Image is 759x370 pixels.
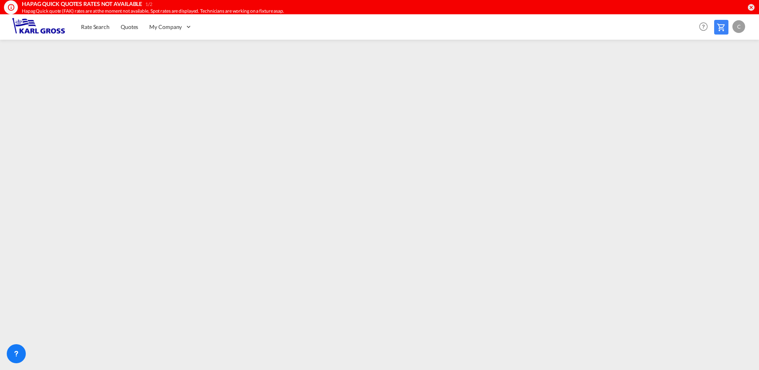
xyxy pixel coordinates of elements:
[732,20,745,33] div: C
[697,20,710,33] span: Help
[149,23,182,31] span: My Company
[81,23,110,30] span: Rate Search
[115,14,144,40] a: Quotes
[145,1,152,8] div: 1/2
[7,3,15,11] md-icon: icon-information-outline
[75,14,115,40] a: Rate Search
[747,3,755,11] button: icon-close-circle
[12,18,65,36] img: 3269c73066d711f095e541db4db89301.png
[121,23,138,30] span: Quotes
[22,8,642,15] div: Hapag Quick quote (FAK) rates are at the moment not available, Spot rates are displayed. Technici...
[697,20,714,34] div: Help
[144,14,198,40] div: My Company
